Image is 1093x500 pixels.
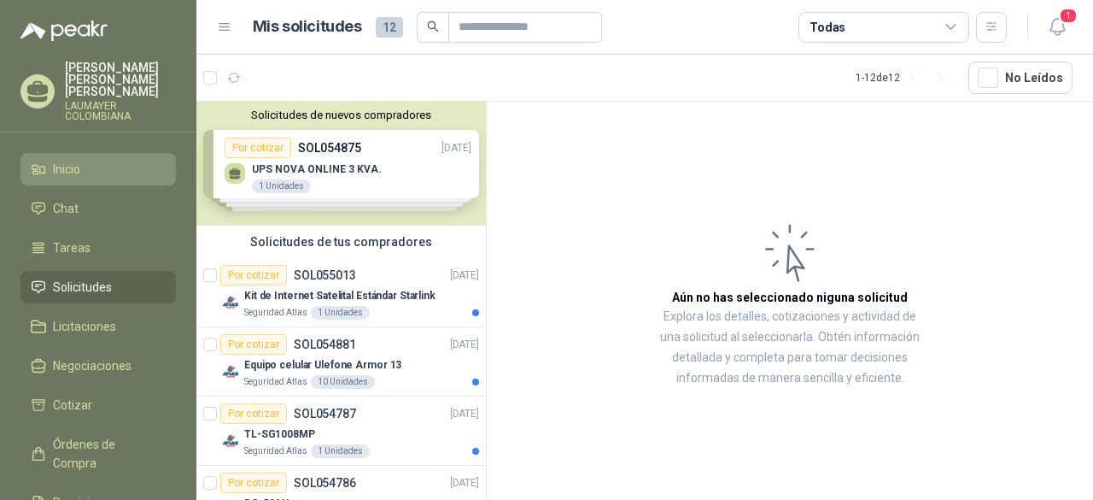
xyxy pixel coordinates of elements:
span: 12 [376,17,403,38]
a: Chat [20,192,176,225]
h1: Mis solicitudes [253,15,362,39]
div: Todas [810,18,845,37]
span: Chat [53,199,79,218]
p: [DATE] [450,406,479,422]
a: Negociaciones [20,350,176,382]
span: Negociaciones [53,356,132,375]
p: Explora los detalles, cotizaciones y actividad de una solicitud al seleccionarla. Obtén informaci... [658,307,922,389]
a: Por cotizarSOL055013[DATE] Company LogoKit de Internet Satelital Estándar StarlinkSeguridad Atlas... [196,258,486,327]
div: 1 - 12 de 12 [856,64,955,91]
p: [DATE] [450,337,479,353]
span: 1 [1059,8,1078,24]
a: Tareas [20,232,176,264]
h3: Aún no has seleccionado niguna solicitud [672,288,908,307]
span: search [427,21,439,32]
a: Por cotizarSOL054881[DATE] Company LogoEquipo celular Ulefone Armor 13Seguridad Atlas10 Unidades [196,327,486,397]
p: SOL054787 [294,408,356,420]
p: [DATE] [450,475,479,491]
span: Solicitudes [53,278,112,297]
div: 10 Unidades [311,375,375,389]
div: Por cotizar [220,403,287,424]
div: 1 Unidades [311,306,370,320]
p: Seguridad Atlas [244,444,307,458]
p: Equipo celular Ulefone Armor 13 [244,357,401,374]
img: Logo peakr [20,21,108,41]
div: Por cotizar [220,265,287,285]
span: Órdenes de Compra [53,435,160,473]
p: TL-SG1008MP [244,426,315,443]
p: Kit de Internet Satelital Estándar Starlink [244,288,435,304]
p: [DATE] [450,268,479,284]
button: Solicitudes de nuevos compradores [203,109,479,121]
span: Licitaciones [53,317,116,336]
p: Seguridad Atlas [244,306,307,320]
span: Tareas [53,238,91,257]
a: Por cotizarSOL054787[DATE] Company LogoTL-SG1008MPSeguridad Atlas1 Unidades [196,397,486,466]
div: Solicitudes de tus compradores [196,226,486,258]
div: Por cotizar [220,473,287,493]
a: Inicio [20,153,176,185]
img: Company Logo [220,431,241,451]
p: [PERSON_NAME] [PERSON_NAME] [PERSON_NAME] [65,62,176,97]
span: Cotizar [53,396,92,415]
img: Company Logo [220,292,241,313]
a: Cotizar [20,389,176,421]
div: Por cotizar [220,334,287,355]
a: Solicitudes [20,271,176,303]
button: No Leídos [968,62,1073,94]
button: 1 [1042,12,1073,43]
p: LAUMAYER COLOMBIANA [65,101,176,121]
span: Inicio [53,160,80,179]
div: Solicitudes de nuevos compradoresPor cotizarSOL054875[DATE] UPS NOVA ONLINE 3 KVA.1 UnidadesPor c... [196,102,486,226]
p: SOL055013 [294,269,356,281]
a: Órdenes de Compra [20,428,176,479]
a: Licitaciones [20,310,176,343]
p: SOL054786 [294,477,356,489]
img: Company Logo [220,362,241,382]
p: SOL054881 [294,338,356,350]
p: Seguridad Atlas [244,375,307,389]
div: 1 Unidades [311,444,370,458]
